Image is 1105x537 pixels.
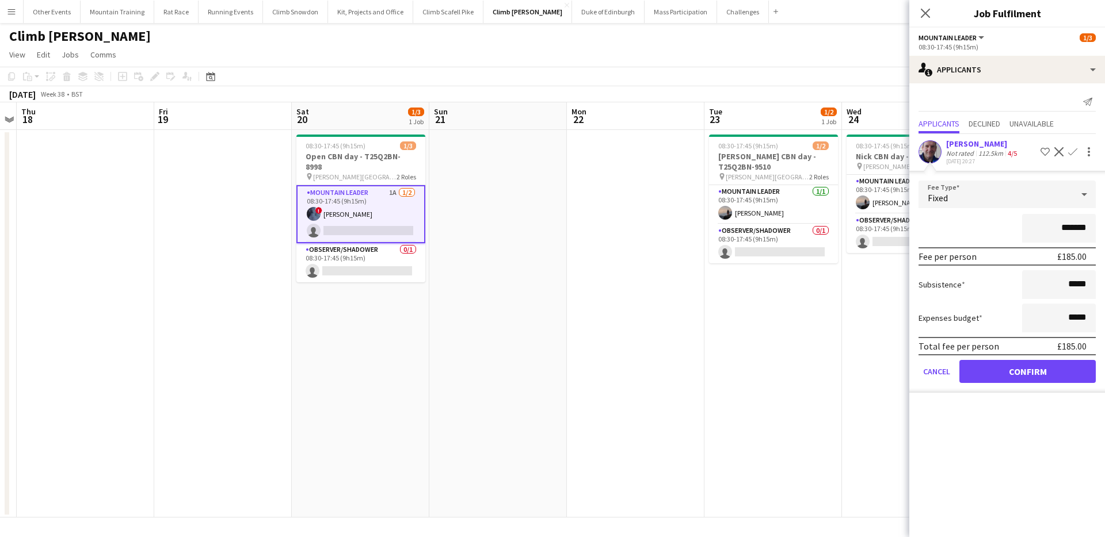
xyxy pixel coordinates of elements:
span: Week 38 [38,90,67,98]
span: Sat [296,106,309,117]
span: 18 [20,113,36,126]
span: [PERSON_NAME][GEOGRAPHIC_DATA] [313,172,397,181]
span: 1/2 [821,108,837,116]
div: 1 Job [409,117,424,126]
h3: [PERSON_NAME] CBN day - T25Q2BN-9510 [709,151,838,172]
span: 20 [295,113,309,126]
span: 1/3 [408,108,424,116]
a: Comms [86,47,121,62]
span: Comms [90,49,116,60]
div: [DATE] 20:27 [946,158,1019,165]
h3: Open CBN day - T25Q2BN-8998 [296,151,425,172]
app-card-role: Mountain Leader1A1/208:30-17:45 (9h15m)![PERSON_NAME] [296,185,425,243]
button: Kit, Projects and Office [328,1,413,23]
button: Climb [PERSON_NAME] [483,1,572,23]
div: Not rated [946,149,976,158]
button: Mass Participation [645,1,717,23]
span: [PERSON_NAME] Youth Hostel [863,162,947,171]
h3: Nick CBN day - T25Q2BN-9819 [847,151,976,162]
app-card-role: Observer/Shadower0/108:30-17:45 (9h15m) [709,224,838,263]
span: Sun [434,106,448,117]
span: Applicants [919,120,959,128]
app-card-role: Mountain Leader1/108:30-17:45 (9h15m)[PERSON_NAME] [847,175,976,214]
button: Challenges [717,1,769,23]
div: Applicants [909,56,1105,83]
app-job-card: 08:30-17:45 (9h15m)1/2Nick CBN day - T25Q2BN-9819 [PERSON_NAME] Youth Hostel2 RolesMountain Leade... [847,135,976,253]
h3: Job Fulfilment [909,6,1105,21]
span: Edit [37,49,50,60]
span: Thu [21,106,36,117]
a: View [5,47,30,62]
div: [PERSON_NAME] [946,139,1019,149]
div: Fee per person [919,251,977,262]
button: Mountain Training [81,1,154,23]
button: Rat Race [154,1,199,23]
a: Edit [32,47,55,62]
span: ! [315,207,322,214]
span: Tue [709,106,722,117]
button: Other Events [24,1,81,23]
span: 1/3 [400,141,416,150]
span: Jobs [62,49,79,60]
div: Total fee per person [919,340,999,352]
app-card-role: Mountain Leader1/108:30-17:45 (9h15m)[PERSON_NAME] [709,185,838,224]
div: 1 Job [821,117,836,126]
button: Confirm [959,360,1096,383]
span: 24 [845,113,862,126]
span: Mon [571,106,586,117]
div: £185.00 [1057,251,1087,262]
span: 22 [570,113,586,126]
app-job-card: 08:30-17:45 (9h15m)1/3Open CBN day - T25Q2BN-8998 [PERSON_NAME][GEOGRAPHIC_DATA]2 RolesMountain L... [296,135,425,282]
span: Unavailable [1009,120,1054,128]
span: 19 [157,113,168,126]
span: 08:30-17:45 (9h15m) [856,141,916,150]
div: [DATE] [9,89,36,100]
a: Jobs [57,47,83,62]
div: £185.00 [1057,340,1087,352]
span: Wed [847,106,862,117]
span: 2 Roles [809,172,829,181]
app-card-role: Observer/Shadower0/108:30-17:45 (9h15m) [847,214,976,253]
span: 08:30-17:45 (9h15m) [718,141,778,150]
app-card-role: Observer/Shadower0/108:30-17:45 (9h15m) [296,243,425,282]
div: BST [71,90,83,98]
button: Running Events [199,1,263,23]
span: 21 [432,113,448,126]
button: Climb Snowdon [263,1,328,23]
span: 23 [707,113,722,126]
span: 2 Roles [397,172,416,181]
label: Expenses budget [919,313,982,323]
div: 08:30-17:45 (9h15m) [919,43,1096,51]
span: [PERSON_NAME][GEOGRAPHIC_DATA] [726,172,809,181]
span: Fixed [928,192,948,204]
span: 1/2 [813,141,829,150]
span: Mountain Leader [919,33,977,42]
app-skills-label: 4/5 [1008,149,1017,158]
span: 08:30-17:45 (9h15m) [306,141,365,150]
label: Subsistence [919,279,965,290]
button: Mountain Leader [919,33,986,42]
span: Declined [969,120,1000,128]
span: Fri [159,106,168,117]
button: Cancel [919,360,955,383]
h1: Climb [PERSON_NAME] [9,28,151,45]
span: 1/3 [1080,33,1096,42]
span: View [9,49,25,60]
div: 112.5km [976,149,1005,158]
button: Duke of Edinburgh [572,1,645,23]
button: Climb Scafell Pike [413,1,483,23]
app-job-card: 08:30-17:45 (9h15m)1/2[PERSON_NAME] CBN day - T25Q2BN-9510 [PERSON_NAME][GEOGRAPHIC_DATA]2 RolesM... [709,135,838,263]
